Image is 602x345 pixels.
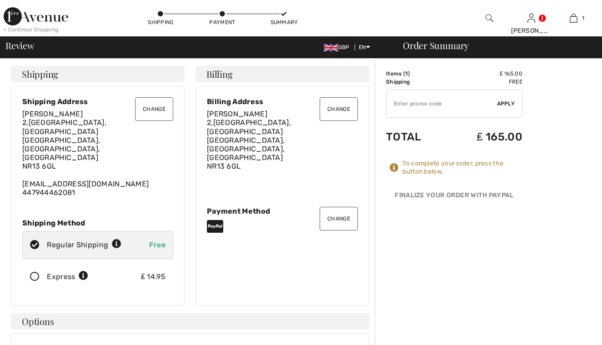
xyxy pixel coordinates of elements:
td: ₤ 165.00 [445,70,522,78]
td: Free [445,78,522,86]
img: UK Pound [324,44,338,51]
div: Billing Address [207,97,358,106]
span: [PERSON_NAME] [22,110,83,118]
span: GBP [324,44,353,50]
div: Payment Method [207,207,358,215]
div: Shipping [147,18,175,26]
span: 2,[GEOGRAPHIC_DATA], [GEOGRAPHIC_DATA] [GEOGRAPHIC_DATA], [GEOGRAPHIC_DATA], [GEOGRAPHIC_DATA] NR... [207,118,291,170]
img: My Info [527,13,535,24]
span: Shipping [22,70,58,79]
a: 1 [553,13,594,24]
span: Apply [497,100,515,108]
div: Regular Shipping [47,240,121,250]
img: 1ère Avenue [4,7,68,25]
td: ₤ 165.00 [445,121,522,152]
span: 2,[GEOGRAPHIC_DATA], [GEOGRAPHIC_DATA] [GEOGRAPHIC_DATA], [GEOGRAPHIC_DATA], [GEOGRAPHIC_DATA] NR... [22,118,106,170]
input: Promo code [386,90,497,117]
span: Review [5,41,34,50]
h4: Options [11,313,369,330]
iframe: PayPal [386,204,522,225]
span: 1 [405,70,408,77]
div: Shipping Address [22,97,173,106]
div: Express [47,271,88,282]
div: Payment [209,18,236,26]
div: Finalize Your Order with PayPal [386,190,522,204]
button: Change [320,97,358,121]
div: < Continue Shopping [4,25,59,34]
div: [EMAIL_ADDRESS][DOMAIN_NAME] 447944462081 [22,110,173,197]
div: Shipping Method [22,219,173,227]
span: Billing [206,70,232,79]
div: To complete your order, press the button below. [402,160,522,176]
div: Summary [271,18,298,26]
div: [PERSON_NAME] [511,26,552,35]
div: ₤ 14.95 [141,271,166,282]
span: 1 [582,14,584,22]
a: Sign In [527,14,535,22]
span: EN [359,44,370,50]
td: Total [386,121,445,152]
span: [PERSON_NAME] [207,110,267,118]
span: Free [149,240,166,249]
td: Items ( ) [386,70,445,78]
td: Shipping [386,78,445,86]
button: Change [320,207,358,230]
div: Order Summary [392,41,597,50]
img: search the website [486,13,493,24]
button: Change [135,97,173,121]
img: My Bag [570,13,577,24]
